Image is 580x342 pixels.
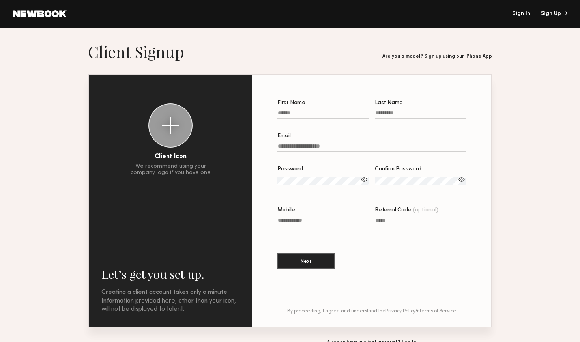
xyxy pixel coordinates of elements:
a: Sign In [512,11,530,17]
h2: Let’s get you set up. [101,266,239,282]
a: iPhone App [465,54,492,59]
a: Terms of Service [419,309,456,314]
div: Last Name [375,100,466,106]
h1: Client Signup [88,42,184,62]
div: Email [277,133,466,139]
div: First Name [277,100,369,106]
input: Referral Code(optional) [375,217,466,226]
input: Mobile [277,217,369,226]
div: Referral Code [375,207,466,213]
div: Sign Up [541,11,567,17]
div: Password [277,166,369,172]
input: Password [277,177,369,185]
input: Last Name [375,110,466,119]
input: First Name [277,110,369,119]
div: Confirm Password [375,166,466,172]
span: (optional) [413,207,438,213]
a: Privacy Policy [385,309,415,314]
input: Email [277,143,466,152]
div: Creating a client account takes only a minute. Information provided here, other than your icon, w... [101,288,239,314]
div: We recommend using your company logo if you have one [131,163,211,176]
div: Client Icon [155,154,187,160]
div: Are you a model? Sign up using our [382,54,492,59]
div: Mobile [277,207,369,213]
input: Confirm Password [375,177,466,185]
div: By proceeding, I agree and understand the & [277,309,466,314]
button: Next [277,253,335,269]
